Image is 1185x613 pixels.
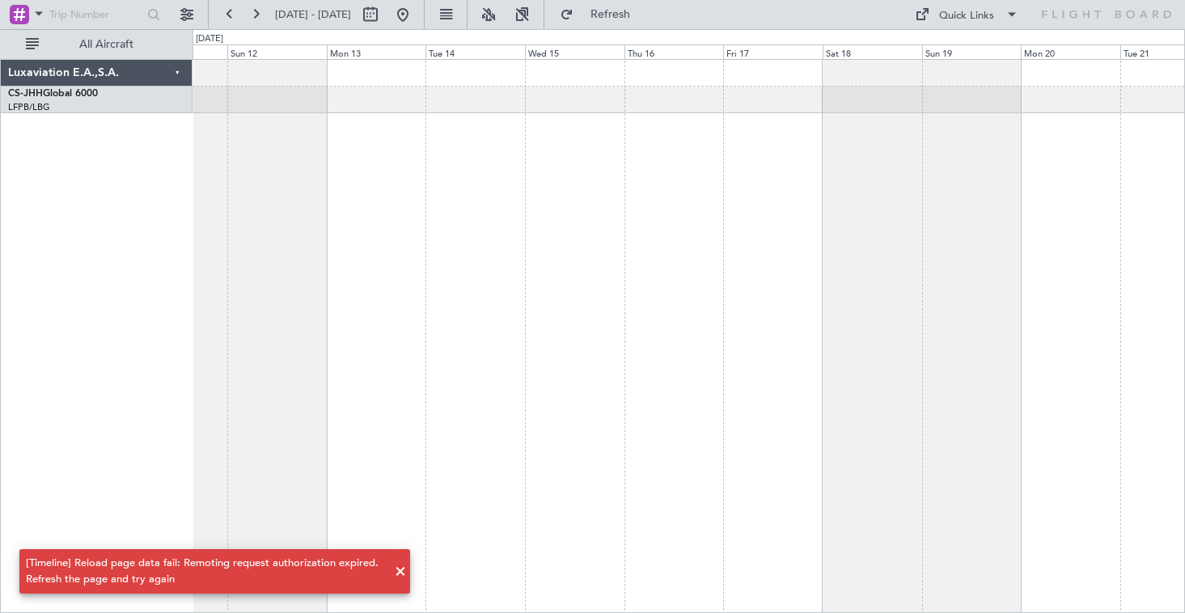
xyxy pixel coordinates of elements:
div: Quick Links [939,8,994,24]
div: [DATE] [196,32,223,46]
span: [DATE] - [DATE] [275,7,351,22]
div: Mon 13 [327,44,426,59]
a: CS-JHHGlobal 6000 [8,89,98,99]
div: [Timeline] Reload page data fail: Remoting request authorization expired. Refresh the page and tr... [26,556,386,587]
span: CS-JHH [8,89,43,99]
div: Sun 19 [922,44,1022,59]
span: All Aircraft [42,39,171,50]
div: Tue 14 [425,44,525,59]
button: All Aircraft [18,32,176,57]
input: Trip Number [49,2,142,27]
a: LFPB/LBG [8,101,50,113]
div: Mon 20 [1021,44,1120,59]
div: Thu 16 [624,44,724,59]
div: Wed 15 [525,44,624,59]
button: Refresh [552,2,650,27]
span: Refresh [577,9,645,20]
button: Quick Links [907,2,1026,27]
div: Sun 12 [227,44,327,59]
div: Fri 17 [723,44,823,59]
div: Sat 18 [823,44,922,59]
